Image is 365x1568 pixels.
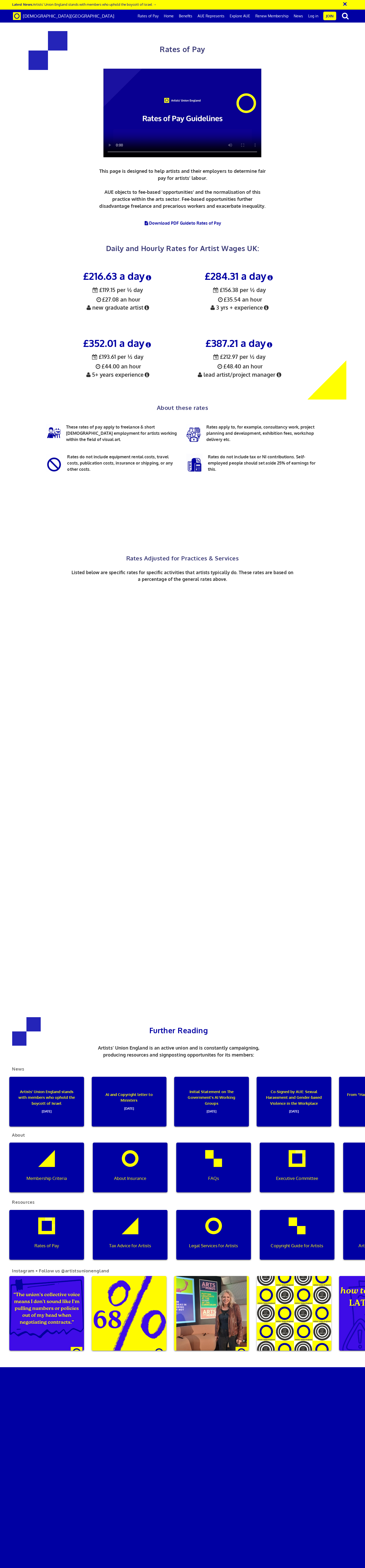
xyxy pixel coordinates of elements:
p: Rates do not include equipment rental costs, travel costs, publication costs, insurance or shippi... [42,454,182,477]
h3: £284.31 a day [182,270,296,281]
a: Latest News:Artists’ Union England stands with members who uphold the boycott of Israel → [12,2,156,6]
a: Tax Advice for Artists [89,1210,171,1260]
a: News [291,10,306,23]
p: Rates apply to, for example, consultancy work, project planning and development, exhibition fees,... [182,424,323,447]
p: Rates of Pay [13,1242,80,1249]
span: [DATE] [17,1106,76,1114]
span: £156.38 per ½ day [213,286,266,293]
p: Tax Advice for Artists [96,1242,164,1249]
a: Copyright Guide for Artists [256,1210,338,1260]
a: About Insurance [89,1143,171,1192]
p: AI and Copyright letter to Ministers [99,1092,159,1111]
a: Rates of Pay [135,10,161,23]
p: Copyright Guide for Artists [263,1242,331,1249]
p: Membership Criteria [13,1175,80,1182]
p: Listed below are specific rates for specific activities that artists typically do. These rates ar... [67,569,298,583]
span: [DATE] [264,1106,324,1114]
span: ½ [94,284,96,296]
span: £44.00 an hour 5+ years experience [85,353,151,378]
a: Artists’ Union England stands with members who uphold the boycott of Israel[DATE] [5,1077,88,1127]
a: Co-Signed by AUE: Sexual Harassment and Gender-based Violence in the Workplace[DATE] [253,1077,335,1127]
p: This page is designed to help artists and their employers to determine fair pay for artists’ labo... [98,168,267,210]
p: Initial Statement on The Government's AI Working Groups [182,1089,241,1114]
span: to Rates of Pay [191,220,221,226]
a: FAQs [172,1143,255,1192]
span: £193.61 per ½ day [92,353,143,360]
p: Artists’ Union England stands with members who uphold the boycott of Israel [17,1089,76,1114]
span: £48.40 an hour lead artist/project manager [196,353,282,378]
a: Explore AUE [227,10,253,23]
span: Further Reading [149,1026,208,1035]
p: FAQs [180,1175,247,1182]
p: Artists’ Union England is an active union and is constantly campaigning, producing resources and ... [94,1044,263,1058]
a: Brand [DEMOGRAPHIC_DATA][GEOGRAPHIC_DATA] [9,10,118,23]
span: [DEMOGRAPHIC_DATA][GEOGRAPHIC_DATA] [23,13,114,19]
h3: £352.01 a day [61,338,175,348]
strong: Latest News: [12,2,33,6]
a: AUE Represents [195,10,227,23]
span: [DATE] [99,1103,159,1111]
a: Membership Criteria [5,1143,88,1192]
a: Executive Committee [256,1143,338,1192]
a: Download PDF Guideto Rates of Pay [144,220,221,226]
a: Join [323,12,336,20]
a: Rates of Pay [5,1210,88,1260]
a: Legal Services for Artists [172,1210,255,1260]
h3: £387.21 a day [182,338,296,348]
p: Legal Services for Artists [180,1242,247,1249]
p: Rates do not include tax or NI contributions. Self-employed people should set aside 25% of earnin... [182,454,323,477]
span: £35.54 an hour 3 yrs + experience [209,286,270,311]
span: ½ [94,351,96,363]
a: Home [161,10,176,23]
p: Co-Signed by AUE: Sexual Harassment and Gender-based Violence in the Workplace [264,1089,324,1114]
span: Daily and Hourly Rates for Artist Wages UK: [106,244,259,253]
p: Executive Committee [263,1175,331,1182]
a: Log in [306,10,321,23]
p: About Insurance [96,1175,164,1182]
p: These rates of pay apply to freelance & short [DEMOGRAPHIC_DATA] employment for artists working w... [42,424,182,444]
a: Initial Statement on The Government's AI Working Groups[DATE] [170,1077,253,1127]
span: [DATE] [182,1106,241,1114]
a: Renew Membership [253,10,291,23]
span: Rates of Pay [160,45,205,54]
span: ½ [215,351,217,363]
h2: About these rates [42,404,323,411]
span: ½ [215,284,217,296]
a: Benefits [176,10,195,23]
h3: £216.63 a day [61,270,175,281]
span: £119.15 per ½ day [93,286,143,293]
h2: Rates Adjusted for Practices & Services [9,555,356,561]
a: AI and Copyright letter to Ministers[DATE] [88,1077,170,1127]
button: search [337,10,353,21]
span: £212.97 per ½ day [213,353,265,360]
span: £27.08 an hour new graduate artist [85,286,150,311]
